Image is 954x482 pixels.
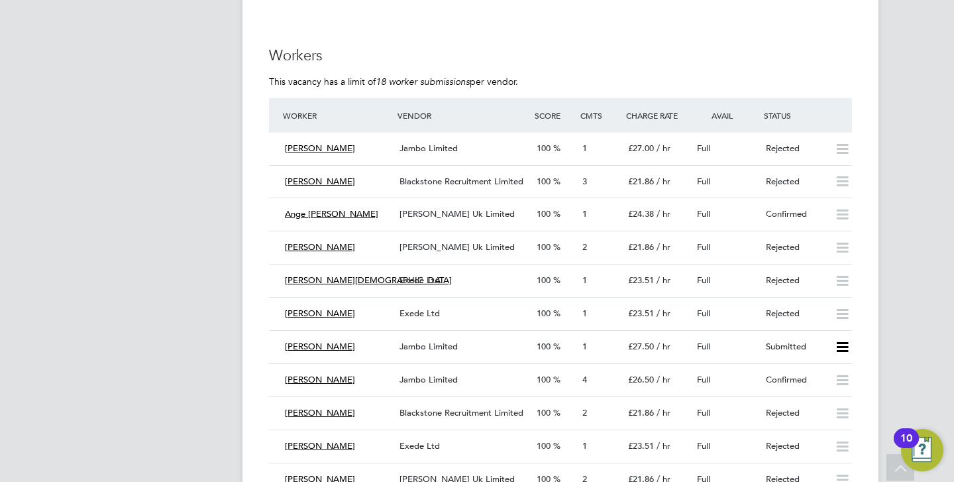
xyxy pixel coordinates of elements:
span: / hr [657,176,670,187]
span: £21.86 [628,241,654,253]
span: [PERSON_NAME] [285,407,355,418]
span: [PERSON_NAME] [285,308,355,319]
span: 100 [537,374,551,385]
span: 100 [537,341,551,352]
span: / hr [657,341,670,352]
div: Rejected [761,171,829,193]
span: 1 [582,143,587,154]
div: Rejected [761,303,829,325]
div: Confirmed [761,204,829,225]
span: [PERSON_NAME] [285,143,355,154]
span: Full [697,143,710,154]
span: / hr [657,407,670,418]
span: £21.86 [628,176,654,187]
span: 100 [537,143,551,154]
span: Jambo Limited [399,374,458,385]
span: [PERSON_NAME] [285,341,355,352]
span: / hr [657,308,670,319]
span: Full [697,341,710,352]
span: Exede Ltd [399,274,440,286]
span: Full [697,440,710,452]
span: Blackstone Recruitment Limited [399,176,523,187]
span: £23.51 [628,274,654,286]
span: 1 [582,274,587,286]
span: Full [697,241,710,253]
span: £21.86 [628,407,654,418]
span: [PERSON_NAME] [285,241,355,253]
span: [PERSON_NAME] [285,440,355,452]
span: 1 [582,341,587,352]
em: 18 worker submissions [376,76,470,88]
span: 100 [537,241,551,253]
button: Open Resource Center, 10 new notifications [901,429,943,471]
span: 2 [582,407,587,418]
span: [PERSON_NAME] [285,176,355,187]
span: / hr [657,440,670,452]
span: [PERSON_NAME] Uk Limited [399,208,515,219]
span: Jambo Limited [399,143,458,154]
span: £24.38 [628,208,654,219]
div: Status [761,103,852,127]
span: Jambo Limited [399,341,458,352]
span: 100 [537,407,551,418]
span: / hr [657,374,670,385]
div: Rejected [761,138,829,160]
span: 100 [537,208,551,219]
span: 1 [582,208,587,219]
div: 10 [900,438,912,455]
span: 100 [537,176,551,187]
div: Cmts [577,103,623,127]
div: Charge Rate [623,103,692,127]
span: Full [697,274,710,286]
span: / hr [657,274,670,286]
span: £23.51 [628,440,654,452]
div: Rejected [761,270,829,292]
span: 2 [582,241,587,253]
span: 1 [582,440,587,452]
span: 1 [582,308,587,319]
span: Ange [PERSON_NAME] [285,208,378,219]
span: Full [697,176,710,187]
p: This vacancy has a limit of per vendor. [269,76,852,88]
span: 4 [582,374,587,385]
div: Rejected [761,237,829,259]
span: £27.50 [628,341,654,352]
div: Rejected [761,402,829,424]
div: Score [531,103,577,127]
span: [PERSON_NAME][DEMOGRAPHIC_DATA] [285,274,452,286]
span: £27.00 [628,143,654,154]
span: Exede Ltd [399,440,440,452]
span: / hr [657,208,670,219]
span: Full [697,208,710,219]
span: 3 [582,176,587,187]
span: [PERSON_NAME] Uk Limited [399,241,515,253]
div: Worker [280,103,394,127]
span: 100 [537,274,551,286]
div: Submitted [761,336,829,358]
span: Full [697,407,710,418]
span: Exede Ltd [399,308,440,319]
span: / hr [657,143,670,154]
div: Vendor [394,103,531,127]
span: / hr [657,241,670,253]
span: [PERSON_NAME] [285,374,355,385]
span: Blackstone Recruitment Limited [399,407,523,418]
div: Confirmed [761,369,829,391]
span: 100 [537,308,551,319]
span: Full [697,374,710,385]
span: £26.50 [628,374,654,385]
span: Full [697,308,710,319]
span: 100 [537,440,551,452]
div: Rejected [761,436,829,457]
span: £23.51 [628,308,654,319]
h3: Workers [269,46,852,66]
div: Avail [692,103,761,127]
